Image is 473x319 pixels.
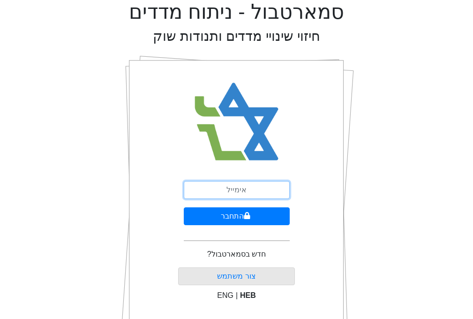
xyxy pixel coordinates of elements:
[236,291,238,299] span: |
[217,291,233,299] span: ENG
[240,291,256,299] span: HEB
[186,70,287,174] img: Smart Bull
[207,249,266,260] p: חדש בסמארטבול?
[217,272,255,280] a: צור משתמש
[184,181,290,199] input: אימייל
[184,207,290,225] button: התחבר
[153,28,320,45] h2: חיזוי שינויי מדדים ותנודות שוק
[178,267,295,285] button: צור משתמש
